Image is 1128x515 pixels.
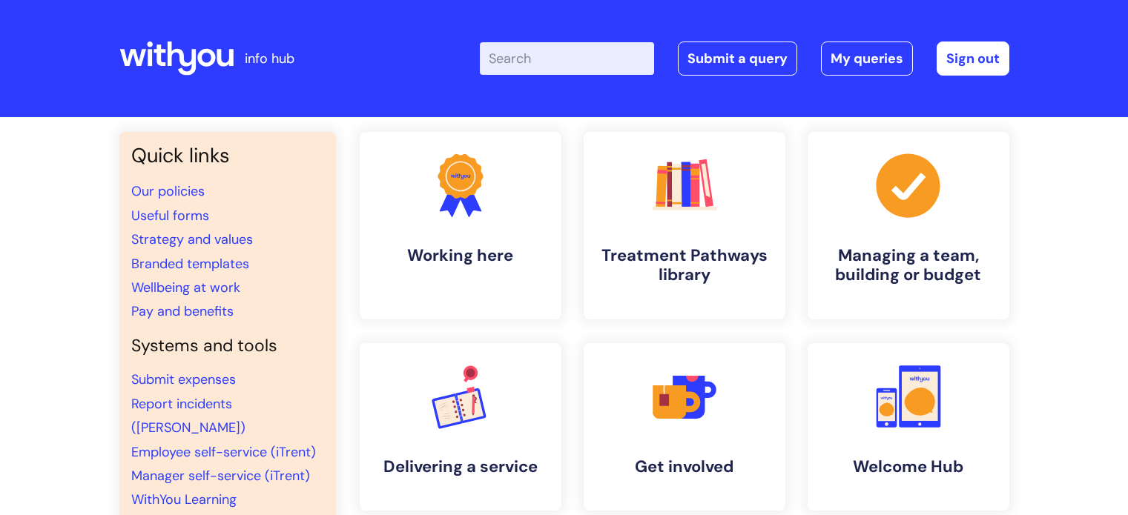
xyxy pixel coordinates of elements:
a: Wellbeing at work [131,279,240,296]
h4: Delivering a service [372,457,550,476]
div: | - [480,41,1009,76]
a: WithYou Learning [131,491,237,508]
h4: Get involved [596,457,774,476]
p: info hub [245,47,294,70]
a: Get involved [584,343,785,511]
a: Manager self-service (iTrent) [131,467,310,485]
a: Treatment Pathways library [584,132,785,319]
a: Sign out [937,41,1009,76]
a: Our policies [131,182,205,200]
a: Managing a team, building or budget [808,132,1009,319]
a: Submit expenses [131,371,236,388]
a: Welcome Hub [808,343,1009,511]
a: Employee self-service (iTrent) [131,443,316,461]
a: Useful forms [131,207,209,225]
h4: Welcome Hub [819,457,997,476]
a: My queries [821,41,913,76]
h4: Working here [372,246,550,265]
h3: Quick links [131,144,324,167]
h4: Treatment Pathways library [596,246,774,285]
a: Working here [360,132,561,319]
a: Submit a query [678,41,797,76]
a: Strategy and values [131,230,253,248]
a: Report incidents ([PERSON_NAME]) [131,395,245,436]
h4: Managing a team, building or budget [819,246,997,285]
h4: Systems and tools [131,336,324,356]
a: Branded templates [131,255,249,273]
a: Delivering a service [360,343,561,511]
a: Pay and benefits [131,302,234,320]
input: Search [480,42,654,75]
